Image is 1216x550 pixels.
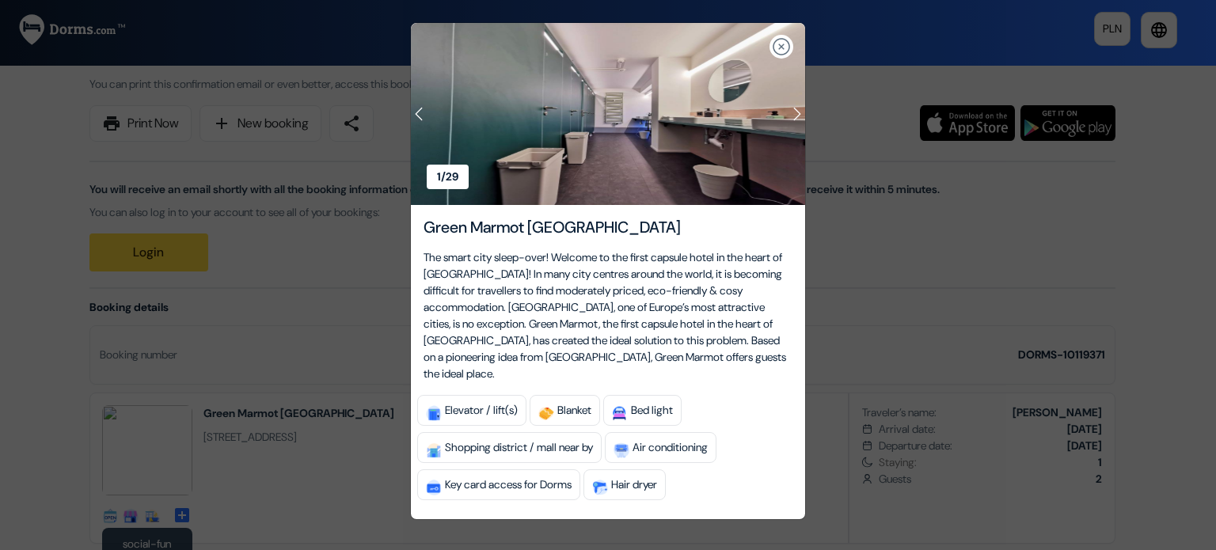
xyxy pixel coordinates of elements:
[772,37,791,56] img: Close the popup
[411,23,805,205] img: Green Marmot Capsule Hotel Zürich
[446,169,458,185] span: 29
[605,432,716,463] div: Air conditioning
[437,169,446,185] span: 1/
[417,469,580,500] div: Key card access for Dorms
[583,469,666,500] div: Hair dryer
[417,395,526,426] div: Elevator / lift(s)
[414,249,802,382] p: The smart city sleep-over! Welcome to the first capsule hotel in the heart of [GEOGRAPHIC_DATA]! ...
[417,432,602,463] div: Shopping district / mall near by
[603,395,682,426] div: Bed light
[414,218,802,237] h5: Green Marmot [GEOGRAPHIC_DATA]
[530,395,600,426] div: Blanket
